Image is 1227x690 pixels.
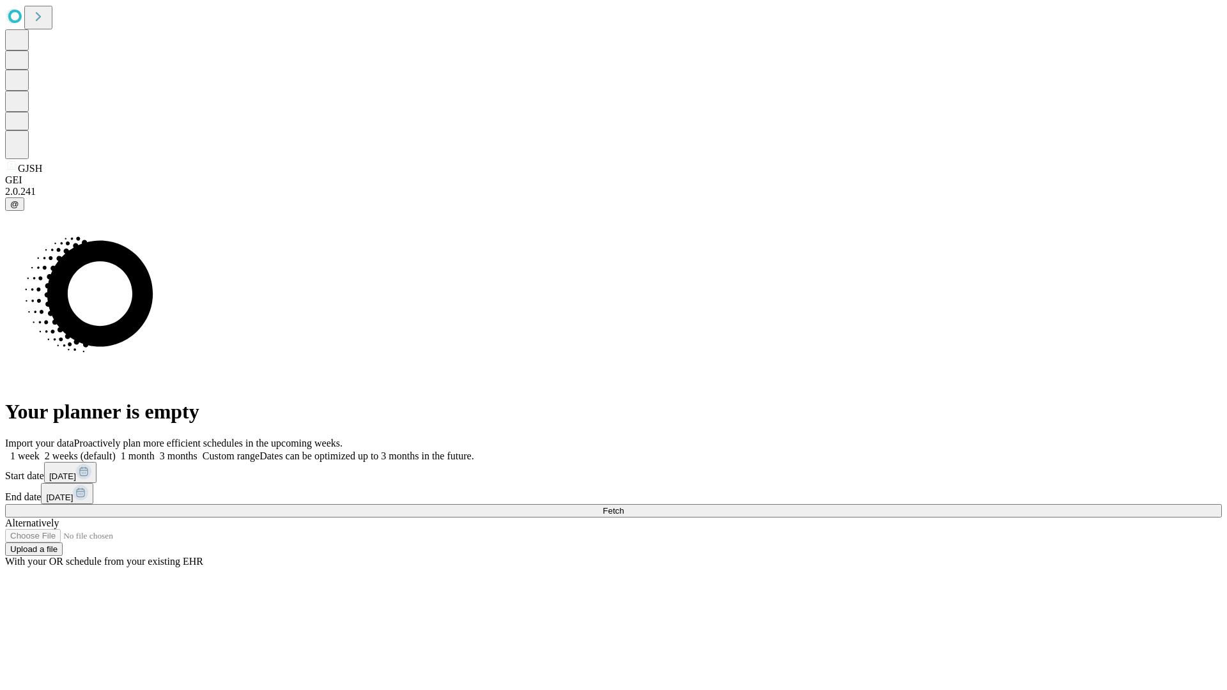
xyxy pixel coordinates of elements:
span: 1 week [10,450,40,461]
span: Custom range [203,450,259,461]
h1: Your planner is empty [5,400,1222,424]
span: 1 month [121,450,155,461]
span: Proactively plan more efficient schedules in the upcoming weeks. [74,438,343,448]
span: 3 months [160,450,197,461]
span: @ [10,199,19,209]
button: [DATE] [44,462,96,483]
div: 2.0.241 [5,186,1222,197]
span: [DATE] [49,471,76,481]
span: GJSH [18,163,42,174]
button: Fetch [5,504,1222,517]
div: Start date [5,462,1222,483]
span: Fetch [603,506,624,516]
button: @ [5,197,24,211]
span: 2 weeks (default) [45,450,116,461]
span: With your OR schedule from your existing EHR [5,556,203,567]
div: End date [5,483,1222,504]
span: [DATE] [46,493,73,502]
button: Upload a file [5,542,63,556]
span: Dates can be optimized up to 3 months in the future. [259,450,474,461]
span: Alternatively [5,517,59,528]
span: Import your data [5,438,74,448]
div: GEI [5,174,1222,186]
button: [DATE] [41,483,93,504]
